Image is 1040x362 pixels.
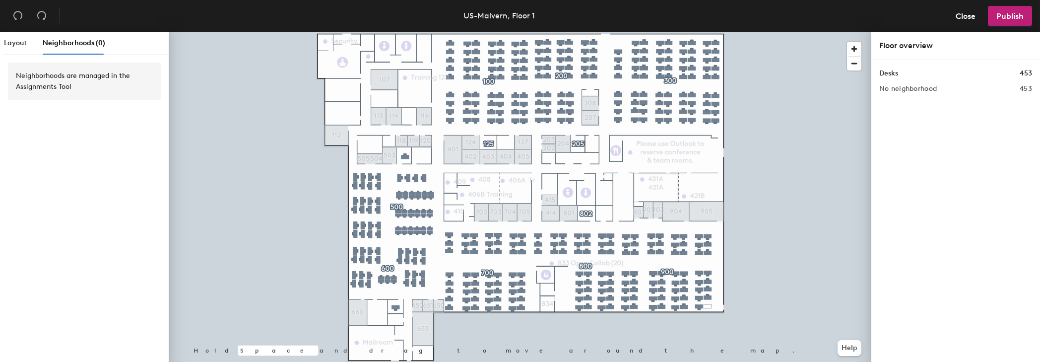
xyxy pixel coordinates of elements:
button: Redo (⌘ + ⇧ + Z) [32,6,52,26]
span: undo [13,10,23,20]
h2: No neighborhood [879,85,937,93]
div: US-Malvern, Floor 1 [464,9,535,22]
button: Help [838,340,861,356]
span: Publish [996,11,1024,21]
button: Undo (⌘ + Z) [8,6,28,26]
h2: 453 [1020,85,1032,93]
div: Floor overview [879,40,1032,52]
div: Neighborhoods are managed in the Assignments Tool [16,71,153,92]
h1: 453 [1020,68,1032,79]
button: Close [947,6,984,26]
span: Close [956,11,975,21]
span: Neighborhoods (0) [43,39,105,47]
button: Publish [988,6,1032,26]
h1: Desks [879,68,898,79]
span: Layout [4,39,27,47]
